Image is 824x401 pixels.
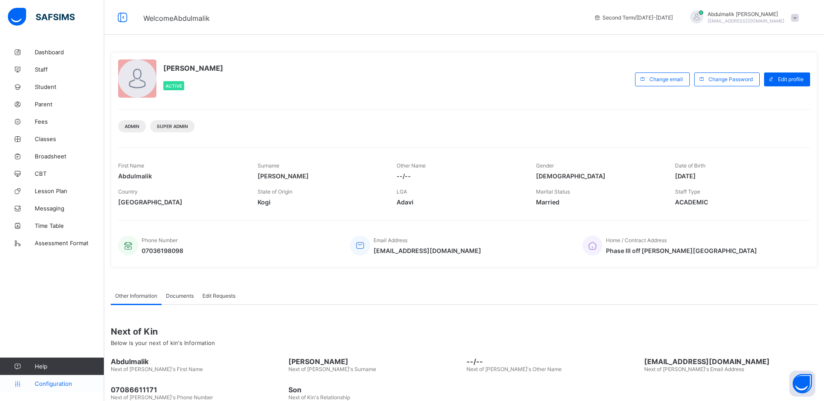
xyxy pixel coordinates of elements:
span: Phone Number [142,237,178,243]
span: [GEOGRAPHIC_DATA] [118,198,245,206]
span: ACADEMIC [675,198,801,206]
span: Other Name [397,162,426,169]
span: Home / Contract Address [606,237,667,243]
span: [PERSON_NAME] [258,172,384,180]
span: Next of [PERSON_NAME]'s Email Address [644,366,744,372]
span: [EMAIL_ADDRESS][DOMAIN_NAME] [644,357,817,366]
span: Surname [258,162,279,169]
span: Classes [35,135,104,142]
span: Next of Kin's Relationship [288,394,350,401]
span: Next of Kin [111,326,817,337]
span: Admin [125,124,139,129]
span: Abdulmalik [PERSON_NAME] [708,11,784,17]
span: 07086611171 [111,385,284,394]
span: Other Information [115,293,157,299]
span: Marital Status [536,188,570,195]
span: Phase III off [PERSON_NAME][GEOGRAPHIC_DATA] [606,247,757,254]
span: [DEMOGRAPHIC_DATA] [536,172,662,180]
span: Change email [649,76,683,82]
span: [EMAIL_ADDRESS][DOMAIN_NAME] [374,247,481,254]
span: Parent [35,101,104,108]
span: 07036198098 [142,247,183,254]
div: AbdulmalikAbubakar [682,10,803,25]
span: Edit Requests [202,293,235,299]
span: Help [35,363,104,370]
span: Messaging [35,205,104,212]
span: Gender [536,162,554,169]
span: State of Origin [258,188,292,195]
span: Date of Birth [675,162,705,169]
span: Welcome Abdulmalik [143,14,210,23]
span: Documents [166,293,194,299]
span: Super Admin [157,124,188,129]
span: Country [118,188,138,195]
span: Fees [35,118,104,125]
span: Change Password [708,76,753,82]
span: --/-- [397,172,523,180]
span: Lesson Plan [35,187,104,194]
span: Abdulmalik [118,172,245,180]
span: [PERSON_NAME] [163,64,223,72]
span: LGA [397,188,407,195]
span: Broadsheet [35,153,104,160]
span: Below is your next of kin's Information [111,339,215,346]
span: Assessment Format [35,240,104,247]
span: CBT [35,170,104,177]
span: Adavi [397,198,523,206]
span: Next of [PERSON_NAME]'s Phone Number [111,394,213,401]
span: Time Table [35,222,104,229]
span: First Name [118,162,144,169]
span: Staff [35,66,104,73]
span: [PERSON_NAME] [288,357,462,366]
span: [DATE] [675,172,801,180]
span: Kogi [258,198,384,206]
span: Student [35,83,104,90]
span: Dashboard [35,49,104,56]
span: Staff Type [675,188,700,195]
span: [EMAIL_ADDRESS][DOMAIN_NAME] [708,18,784,23]
span: Next of [PERSON_NAME]'s Surname [288,366,376,372]
button: Open asap [789,371,815,397]
img: safsims [8,8,75,26]
span: --/-- [467,357,640,366]
span: Email Address [374,237,407,243]
span: Next of [PERSON_NAME]'s Other Name [467,366,562,372]
span: Married [536,198,662,206]
span: Next of [PERSON_NAME]'s First Name [111,366,203,372]
span: Abdulmalik [111,357,284,366]
span: Edit profile [778,76,804,82]
span: Configuration [35,380,104,387]
span: Active [165,83,182,89]
span: Son [288,385,462,394]
span: session/term information [594,14,673,21]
